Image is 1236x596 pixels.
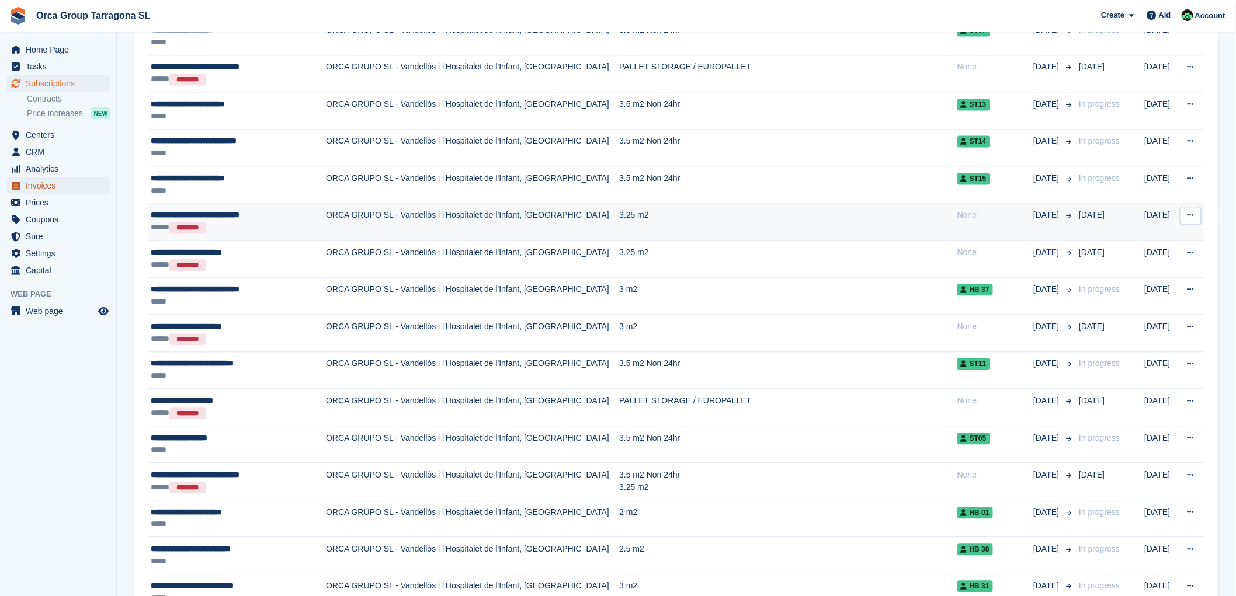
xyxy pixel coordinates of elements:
[957,322,977,331] font: None
[957,396,977,405] font: None
[326,284,609,294] font: ORCA GRUPO SL - Vandellòs i l'Hospitalet de l'Infant, [GEOGRAPHIC_DATA]
[619,507,637,517] font: 2 m2
[1079,358,1120,368] font: In progress
[1033,99,1059,109] font: [DATE]
[94,110,107,117] font: NEW
[619,136,680,145] font: 3.5 m2 Non 24hr
[1101,11,1124,19] font: Create
[27,107,110,120] a: Price increases NEW
[1079,396,1105,405] font: [DATE]
[26,215,58,224] font: Coupons
[6,211,110,228] a: menu
[6,245,110,262] a: menu
[1144,248,1170,257] font: [DATE]
[326,433,609,442] font: ORCA GRUPO SL - Vandellòs i l'Hospitalet de l'Infant, [GEOGRAPHIC_DATA]
[26,306,63,316] font: Web page
[1144,284,1170,294] font: [DATE]
[326,248,609,257] font: ORCA GRUPO SL - Vandellòs i l'Hospitalet de l'Infant, [GEOGRAPHIC_DATA]
[36,11,150,20] font: Orca Group Tarragona SL
[6,75,110,92] a: menu
[619,99,680,109] font: 3.5 m2 Non 24hr
[6,161,110,177] a: menu
[619,322,637,331] font: 3 m2
[1079,99,1120,109] font: In progress
[1144,136,1170,145] font: [DATE]
[326,396,609,405] font: ORCA GRUPO SL - Vandellòs i l'Hospitalet de l'Infant, [GEOGRAPHIC_DATA]
[6,177,110,194] a: menu
[1033,433,1059,442] font: [DATE]
[27,94,62,103] font: Contracts
[619,396,751,405] font: PALLET STORAGE / EUROPALLET
[1079,136,1120,145] font: In progress
[6,228,110,245] a: menu
[32,6,155,25] a: Orca Group Tarragona SL
[326,62,609,71] font: ORCA GRUPO SL - Vandellòs i l'Hospitalet de l'Infant, [GEOGRAPHIC_DATA]
[1033,136,1059,145] font: [DATE]
[1079,581,1120,590] font: In progress
[6,262,110,278] a: menu
[1144,25,1170,34] font: [DATE]
[619,433,680,442] font: 3.5 m2 Non 24hr
[1079,284,1120,294] font: In progress
[1079,322,1105,331] font: [DATE]
[26,147,44,156] font: CRM
[957,210,977,219] font: None
[1033,248,1059,257] font: [DATE]
[326,507,609,517] font: ORCA GRUPO SL - Vandellòs i l'Hospitalet de l'Infant, [GEOGRAPHIC_DATA]
[957,62,977,71] font: None
[619,358,680,368] font: 3.5 m2 Non 24hr
[1033,470,1059,479] font: [DATE]
[1079,62,1105,71] font: [DATE]
[326,581,609,590] font: ORCA GRUPO SL - Vandellòs i l'Hospitalet de l'Infant, [GEOGRAPHIC_DATA]
[11,290,51,298] font: Web page
[1033,173,1059,183] font: [DATE]
[970,285,990,294] font: HB 37
[1079,470,1105,479] font: [DATE]
[1033,544,1059,553] font: [DATE]
[326,470,609,479] font: ORCA GRUPO SL - Vandellòs i l'Hospitalet de l'Infant, [GEOGRAPHIC_DATA]
[1079,544,1120,553] font: In progress
[26,79,75,88] font: Subscriptions
[1033,284,1059,294] font: [DATE]
[1033,507,1059,517] font: [DATE]
[1144,322,1170,331] font: [DATE]
[1079,25,1120,34] font: In progress
[957,470,977,479] font: None
[1144,99,1170,109] font: [DATE]
[1144,62,1170,71] font: [DATE]
[970,360,987,368] font: ST11
[6,194,110,211] a: menu
[619,470,680,479] font: 3.5 m2 Non 24hr
[6,41,110,58] a: menu
[970,100,987,109] font: ST13
[26,249,55,258] font: Settings
[1033,396,1059,405] font: [DATE]
[26,266,51,275] font: Capital
[1195,11,1225,20] font: Account
[619,544,644,553] font: 2.5 m2
[326,99,609,109] font: ORCA GRUPO SL - Vandellòs i l'Hospitalet de l'Infant, [GEOGRAPHIC_DATA]
[6,127,110,143] a: menu
[1079,507,1120,517] font: In progress
[619,581,637,590] font: 3 m2
[326,25,609,34] font: ORCA GRUPO SL - Vandellòs i l'Hospitalet de l'Infant, [GEOGRAPHIC_DATA]
[970,26,987,34] font: ST07
[1033,358,1059,368] font: [DATE]
[27,93,110,104] a: Contracts
[1079,433,1120,442] font: In progress
[1159,11,1171,19] font: Aid
[1144,358,1170,368] font: [DATE]
[619,284,637,294] font: 3 m2
[26,164,58,173] font: Analytics
[970,137,987,145] font: ST14
[1033,62,1059,71] font: [DATE]
[1144,581,1170,590] font: [DATE]
[1144,396,1170,405] font: [DATE]
[957,248,977,257] font: None
[27,109,83,118] font: Price increases
[619,62,751,71] font: PALLET STORAGE / EUROPALLET
[619,248,649,257] font: 3.25 m2
[326,136,609,145] font: ORCA GRUPO SL - Vandellòs i l'Hospitalet de l'Infant, [GEOGRAPHIC_DATA]
[619,25,680,34] font: 3.5 m2 Non 24hr
[970,508,990,517] font: HB 01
